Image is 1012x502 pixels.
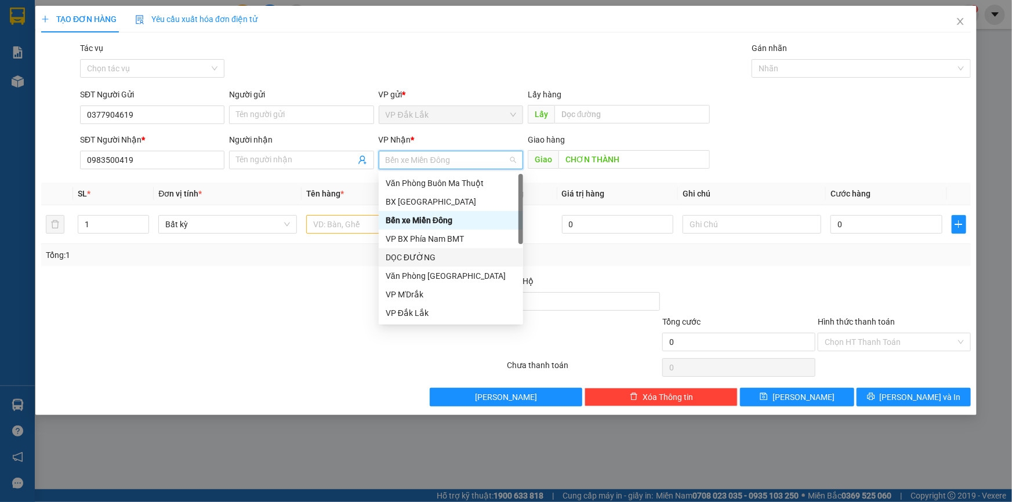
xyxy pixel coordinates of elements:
div: 0856003803 [10,38,91,54]
span: plus [952,220,966,229]
input: Dọc đường [554,105,710,123]
span: plus [41,15,49,23]
span: Gửi: [10,11,28,23]
span: CR : [9,62,27,74]
span: Yêu cầu xuất hóa đơn điện tử [135,14,257,24]
span: close [956,17,965,26]
div: Người nhận [229,133,373,146]
span: Lấy [528,105,554,123]
button: delete [46,215,64,234]
button: save[PERSON_NAME] [740,388,854,406]
div: VP BX Phía Nam BMT [379,230,523,248]
span: Tên hàng [306,189,344,198]
span: Nhận: [99,11,127,23]
span: Bến xe Miền Đông [386,151,516,169]
span: SL [78,189,87,198]
button: plus [952,215,966,234]
span: [PERSON_NAME] và In [880,391,961,403]
input: Ghi Chú [683,215,821,234]
div: Văn Phòng [GEOGRAPHIC_DATA] [99,10,217,38]
div: SĐT Người Nhận [80,133,224,146]
div: 50.000 [9,61,93,75]
span: Bất kỳ [165,216,290,233]
input: 0 [562,215,674,234]
span: Giá trị hàng [562,189,605,198]
div: BX [GEOGRAPHIC_DATA] [386,195,516,208]
span: Đơn vị tính [158,189,202,198]
span: VP Nhận [379,135,411,144]
div: VP Đắk Lắk [386,307,516,319]
div: BX Tây Ninh [379,192,523,211]
div: Tổng: 1 [46,249,391,261]
button: Close [944,6,977,38]
span: printer [867,392,875,402]
div: VP gửi [379,88,523,101]
input: Dọc đường [558,150,710,169]
div: VP Đắk Lắk [10,10,91,38]
div: SĐT Người Gửi [80,88,224,101]
span: Giao [528,150,558,169]
div: 0819246979 [99,38,217,54]
span: save [760,392,768,402]
div: Văn Phòng Tân Phú [379,267,523,285]
div: Văn Phòng Buôn Ma Thuột [386,177,516,190]
span: Tổng cước [662,317,701,326]
span: Cước hàng [830,189,870,198]
th: Ghi chú [678,183,826,205]
span: [PERSON_NAME] [772,391,835,403]
div: VP BX Phía Nam BMT [386,232,516,245]
label: Hình thức thanh toán [818,317,895,326]
div: VP M'Drắk [386,288,516,301]
div: VP M'Drắk [379,285,523,304]
div: DỌC ĐƯỜNG [379,248,523,267]
button: [PERSON_NAME] [430,388,583,406]
span: Giao hàng [528,135,565,144]
div: Tên hàng: 1 BÌ THƯ ( CĂN CƯỚC CÔNG DÂN) ( : 1 ) [10,82,217,111]
div: DỌC ĐƯỜNG [386,251,516,264]
div: VP Đắk Lắk [379,304,523,322]
label: Tác vụ [80,43,103,53]
span: delete [630,392,638,402]
img: icon [135,15,144,24]
span: Lấy hàng [528,90,561,99]
div: Bến xe Miền Đông [386,214,516,227]
button: deleteXóa Thông tin [585,388,738,406]
div: Văn Phòng [GEOGRAPHIC_DATA] [386,270,516,282]
div: Chưa thanh toán [506,359,662,379]
div: Người gửi [229,88,373,101]
span: TẠO ĐƠN HÀNG [41,14,117,24]
button: printer[PERSON_NAME] và In [857,388,971,406]
span: user-add [358,155,367,165]
input: VD: Bàn, Ghế [306,215,445,234]
label: Gán nhãn [752,43,787,53]
div: Bến xe Miền Đông [379,211,523,230]
span: VP Đắk Lắk [386,106,516,123]
span: [PERSON_NAME] [475,391,537,403]
div: Văn Phòng Buôn Ma Thuột [379,174,523,192]
span: Xóa Thông tin [643,391,693,403]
